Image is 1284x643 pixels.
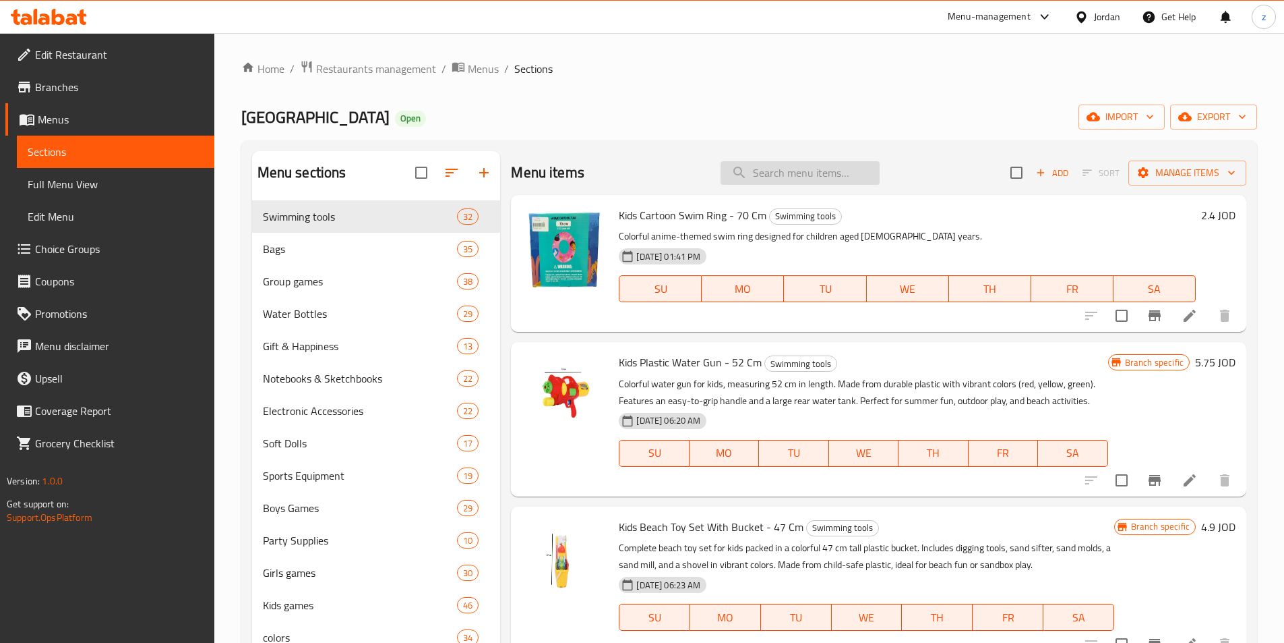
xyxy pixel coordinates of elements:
[770,208,841,224] span: Swimming tools
[263,565,458,581] span: Girls games
[252,298,501,330] div: Water Bottles29
[458,534,478,547] span: 10
[948,9,1031,25] div: Menu-management
[898,440,969,467] button: TH
[300,60,436,78] a: Restaurants management
[1209,300,1241,332] button: delete
[252,200,501,233] div: Swimming tools32
[35,306,204,322] span: Promotions
[1182,308,1198,324] a: Edit menu item
[764,356,837,372] div: Swimming tools
[1181,109,1246,125] span: export
[252,589,501,621] div: Kids games46
[969,440,1039,467] button: FR
[35,273,204,289] span: Coupons
[17,200,214,233] a: Edit Menu
[837,608,897,627] span: WE
[954,279,1026,299] span: TH
[28,176,204,192] span: Full Menu View
[522,206,608,292] img: Kids Cartoon Swim Ring - 70 Cm
[1126,520,1195,533] span: Branch specific
[619,228,1196,245] p: Colorful anime-themed swim ring designed for children aged [DEMOGRAPHIC_DATA] years.
[1049,608,1109,627] span: SA
[407,159,435,187] span: Select all sections
[902,604,973,631] button: TH
[1094,9,1120,24] div: Jordan
[458,211,478,223] span: 32
[252,395,501,427] div: Electronic Accessories22
[1043,443,1103,463] span: SA
[5,395,214,427] a: Coverage Report
[1107,466,1136,495] span: Select to update
[457,532,479,549] div: items
[395,111,426,127] div: Open
[35,403,204,419] span: Coverage Report
[1128,161,1246,186] button: Manage items
[904,443,963,463] span: TH
[829,440,899,467] button: WE
[263,370,458,387] span: Notebooks & Sketchbooks
[458,308,478,320] span: 29
[241,102,390,132] span: [GEOGRAPHIC_DATA]
[619,440,689,467] button: SU
[458,599,478,612] span: 46
[263,338,458,354] span: Gift & Happiness
[761,604,832,631] button: TU
[7,472,40,490] span: Version:
[5,71,214,103] a: Branches
[696,608,756,627] span: MO
[35,338,204,354] span: Menu disclaimer
[690,440,760,467] button: MO
[457,338,479,354] div: items
[457,241,479,257] div: items
[458,243,478,256] span: 35
[1043,604,1114,631] button: SA
[28,208,204,225] span: Edit Menu
[263,532,458,549] span: Party Supplies
[5,233,214,265] a: Choice Groups
[5,103,214,136] a: Menus
[263,597,458,613] div: Kids games
[457,468,479,484] div: items
[241,61,284,77] a: Home
[457,273,479,289] div: items
[17,168,214,200] a: Full Menu View
[721,161,880,185] input: search
[1138,300,1171,332] button: Branch-specific-item
[5,330,214,362] a: Menu disclaimer
[457,565,479,581] div: items
[457,435,479,451] div: items
[1078,105,1165,130] button: import
[458,372,478,385] span: 22
[1031,275,1113,302] button: FR
[978,608,1038,627] span: FR
[1074,163,1128,184] span: Select section first
[625,608,685,627] span: SU
[1113,275,1196,302] button: SA
[257,163,346,183] h2: Menu sections
[1195,353,1235,372] h6: 5.75 JOD
[457,597,479,613] div: items
[263,241,458,257] span: Bags
[631,250,706,263] span: [DATE] 01:41 PM
[789,279,861,299] span: TU
[1138,464,1171,497] button: Branch-specific-item
[1201,206,1235,225] h6: 2.4 JOD
[457,306,479,322] div: items
[807,520,878,536] span: Swimming tools
[458,340,478,353] span: 13
[522,518,608,604] img: Kids Beach Toy Set With Bucket - 47 Cm
[619,275,702,302] button: SU
[252,233,501,265] div: Bags35
[252,362,501,395] div: Notebooks & Sketchbooks22
[263,403,458,419] span: Electronic Accessories
[974,443,1033,463] span: FR
[5,265,214,298] a: Coupons
[5,38,214,71] a: Edit Restaurant
[263,273,458,289] span: Group games
[7,509,92,526] a: Support.OpsPlatform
